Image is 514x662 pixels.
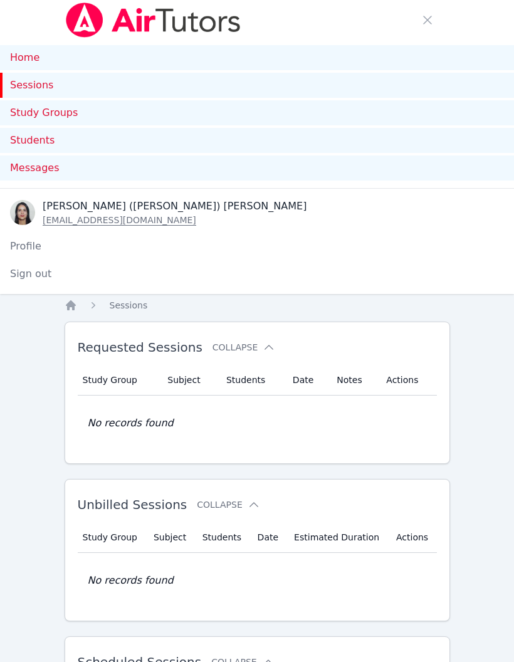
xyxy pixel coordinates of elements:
[219,365,285,396] th: Students
[78,497,187,512] span: Unbilled Sessions
[10,160,59,176] span: Messages
[379,365,436,396] th: Actions
[65,3,242,38] img: Air Tutors
[146,522,195,553] th: Subject
[78,365,160,396] th: Study Group
[285,365,329,396] th: Date
[329,365,379,396] th: Notes
[197,498,260,511] button: Collapse
[78,396,437,451] td: No records found
[110,299,148,312] a: Sessions
[250,522,287,553] th: Date
[65,299,450,312] nav: Breadcrumb
[286,522,389,553] th: Estimated Duration
[78,522,146,553] th: Study Group
[78,553,437,608] td: No records found
[389,522,437,553] th: Actions
[195,522,250,553] th: Students
[212,341,275,354] button: Collapse
[78,340,202,355] span: Requested Sessions
[160,365,219,396] th: Subject
[110,300,148,310] span: Sessions
[43,199,307,214] div: [PERSON_NAME] ([PERSON_NAME]) [PERSON_NAME]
